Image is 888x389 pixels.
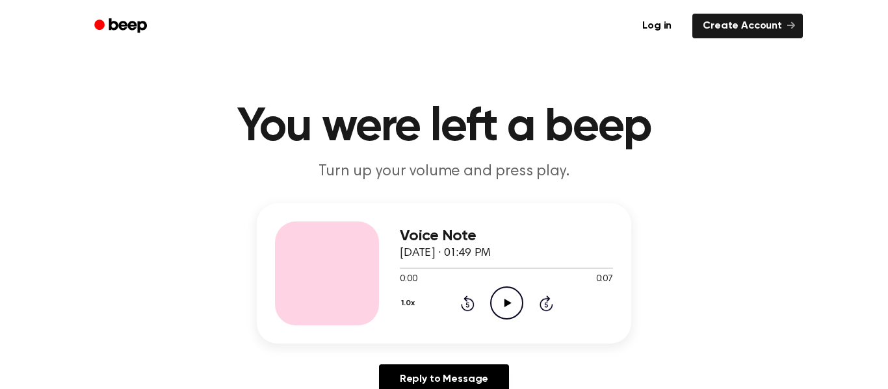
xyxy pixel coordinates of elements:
a: Create Account [692,14,803,38]
h1: You were left a beep [111,104,777,151]
button: 1.0x [400,292,419,314]
a: Beep [85,14,159,39]
h3: Voice Note [400,227,613,245]
span: 0:07 [596,273,613,286]
span: [DATE] · 01:49 PM [400,247,491,259]
span: 0:00 [400,273,417,286]
a: Log in [629,11,685,41]
p: Turn up your volume and press play. [194,161,694,182]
